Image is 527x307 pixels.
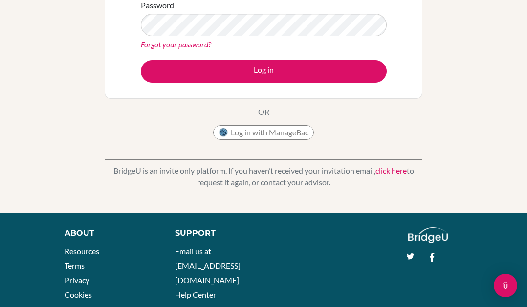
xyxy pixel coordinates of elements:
div: Support [175,227,254,239]
a: Forgot your password? [141,40,211,49]
a: Help Center [175,290,216,299]
a: Privacy [65,275,89,285]
button: Log in with ManageBac [213,125,314,140]
a: Email us at [EMAIL_ADDRESS][DOMAIN_NAME] [175,246,241,285]
a: Cookies [65,290,92,299]
a: Resources [65,246,99,256]
p: BridgeU is an invite only platform. If you haven’t received your invitation email, to request it ... [105,165,422,188]
button: Log in [141,60,387,83]
div: Open Intercom Messenger [494,274,517,297]
a: Terms [65,261,85,270]
a: click here [375,166,407,175]
p: OR [258,106,269,118]
div: About [65,227,153,239]
img: logo_white@2x-f4f0deed5e89b7ecb1c2cc34c3e3d731f90f0f143d5ea2071677605dd97b5244.png [408,227,448,243]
